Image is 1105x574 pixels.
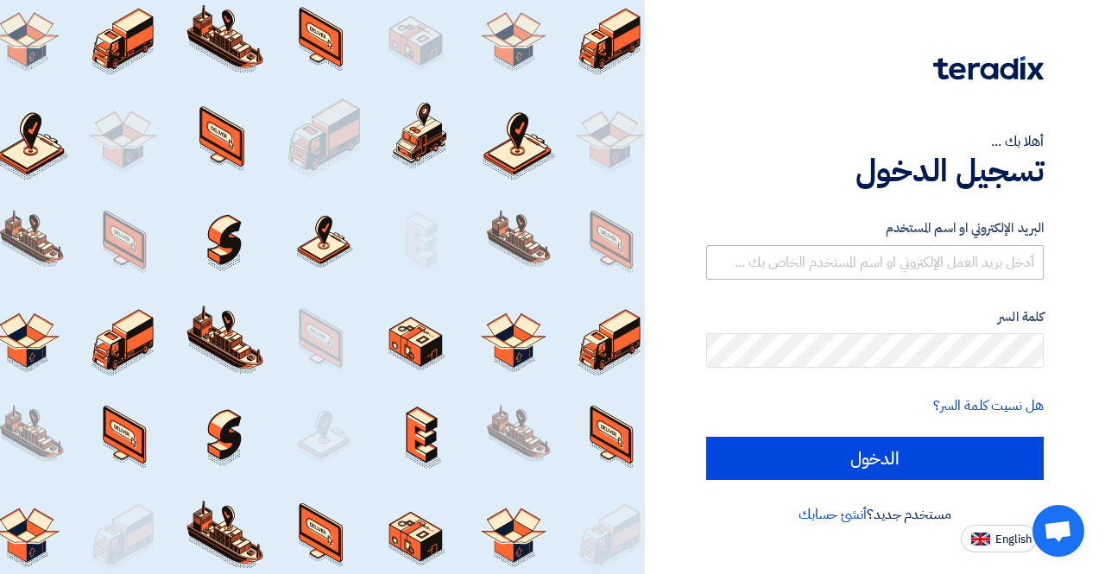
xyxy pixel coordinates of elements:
[933,56,1044,80] img: Teradix logo
[706,504,1044,525] div: مستخدم جديد؟
[706,218,1044,238] label: البريد الإلكتروني او اسم المستخدم
[995,533,1032,546] span: English
[971,533,990,546] img: en-US.png
[1032,505,1084,557] div: Open chat
[706,245,1044,280] input: أدخل بريد العمل الإلكتروني او اسم المستخدم الخاص بك ...
[961,525,1037,552] button: English
[706,437,1044,480] input: الدخول
[933,395,1044,416] a: هل نسيت كلمة السر؟
[706,152,1044,190] h1: تسجيل الدخول
[706,307,1044,327] label: كلمة السر
[799,504,867,525] a: أنشئ حسابك
[706,131,1044,152] div: أهلا بك ...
